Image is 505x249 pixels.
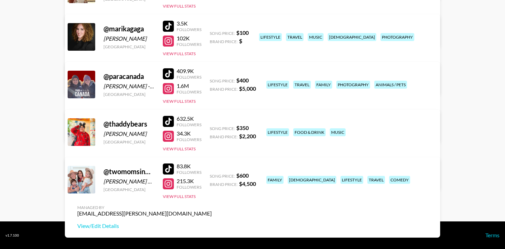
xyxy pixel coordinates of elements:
div: Followers [177,27,201,32]
a: Terms [485,232,499,238]
div: animals / pets [374,81,407,89]
strong: $ 400 [236,77,249,83]
div: lifestyle [266,128,289,136]
div: [DEMOGRAPHIC_DATA] [288,176,336,184]
strong: $ [239,38,242,44]
span: Song Price: [210,126,235,131]
span: Brand Price: [210,39,238,44]
div: @ paracanada [103,72,155,81]
div: Followers [177,137,201,142]
strong: $ 600 [236,172,249,179]
div: Followers [177,170,201,175]
div: travel [293,81,311,89]
div: music [308,33,324,41]
div: [PERSON_NAME] & [PERSON_NAME] [103,178,155,185]
div: @ thaddybears [103,120,155,128]
strong: $ 350 [236,124,249,131]
div: [PERSON_NAME] [103,130,155,137]
div: [PERSON_NAME] [103,35,155,42]
span: Brand Price: [210,134,238,139]
div: 102K [177,35,201,42]
div: Followers [177,185,201,190]
span: Brand Price: [210,87,238,92]
span: Song Price: [210,173,235,179]
div: photography [336,81,370,89]
strong: $ 5,000 [239,85,256,92]
button: View Full Stats [163,99,196,104]
div: 409.9K [177,68,201,74]
button: View Full Stats [163,194,196,199]
button: View Full Stats [163,146,196,151]
div: [GEOGRAPHIC_DATA] [103,44,155,49]
div: travel [286,33,304,41]
span: Brand Price: [210,182,238,187]
a: View/Edit Details [77,222,212,229]
div: 83.8K [177,163,201,170]
div: music [330,128,346,136]
div: 3.5K [177,20,201,27]
div: Followers [177,74,201,80]
div: food & drink [293,128,326,136]
div: lifestyle [266,81,289,89]
div: family [315,81,332,89]
div: [GEOGRAPHIC_DATA] [103,187,155,192]
button: View Full Stats [163,3,196,9]
div: family [266,176,284,184]
strong: $ 100 [236,29,249,36]
div: Managed By [77,205,212,210]
div: 1.6M [177,82,201,89]
strong: $ 2,200 [239,133,256,139]
div: photography [380,33,414,41]
div: Followers [177,122,201,127]
button: View Full Stats [163,51,196,56]
strong: $ 4,500 [239,180,256,187]
span: Song Price: [210,78,235,83]
div: @ twomomsinmotion [103,167,155,176]
div: v 1.7.100 [6,233,19,238]
span: Song Price: [210,31,235,36]
div: [GEOGRAPHIC_DATA] [103,92,155,97]
div: travel [367,176,385,184]
div: lifestyle [340,176,363,184]
div: Followers [177,42,201,47]
div: comedy [389,176,410,184]
div: [GEOGRAPHIC_DATA] [103,139,155,145]
div: [DEMOGRAPHIC_DATA] [328,33,376,41]
div: 632.5K [177,115,201,122]
div: 34.3K [177,130,201,137]
div: @ marikagaga [103,24,155,33]
div: [EMAIL_ADDRESS][PERSON_NAME][DOMAIN_NAME] [77,210,212,217]
div: Followers [177,89,201,94]
div: [PERSON_NAME] - [PERSON_NAME] [103,83,155,90]
div: 215.3K [177,178,201,185]
div: lifestyle [259,33,282,41]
